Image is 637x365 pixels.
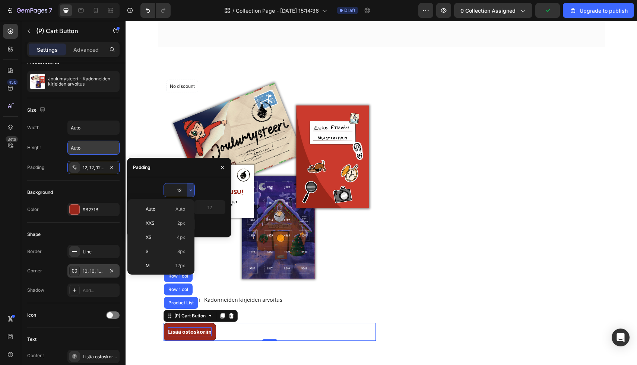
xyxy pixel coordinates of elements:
[177,234,185,241] span: 4px
[27,144,41,151] div: Height
[175,262,185,269] span: 12px
[27,248,42,255] div: Border
[140,3,171,18] div: Undo/Redo
[27,164,44,171] div: Padding
[83,268,104,275] div: 10, 10, 10, 10
[454,3,532,18] button: 0 collection assigned
[344,7,355,14] span: Draft
[177,220,185,227] span: 2px
[164,183,194,197] input: Auto
[126,21,637,365] iframe: Design area
[146,262,150,269] span: M
[175,206,185,212] span: Auto
[177,248,185,255] span: 8px
[194,201,225,214] input: Auto
[83,353,118,360] div: Lisää ostoskoriin
[27,336,37,343] div: Text
[27,189,53,196] div: Background
[83,164,104,171] div: 12, 12, 12, 12
[37,46,58,54] p: Settings
[73,46,99,54] p: Advanced
[27,105,47,115] div: Size
[30,74,45,89] img: product feature img
[569,7,628,15] div: Upgrade to publish
[27,287,44,294] div: Shadow
[27,312,36,318] div: Icon
[27,268,42,274] div: Corner
[27,231,41,238] div: Shape
[232,7,234,15] span: /
[49,6,52,15] p: 7
[7,79,18,85] div: 450
[146,206,155,212] span: Auto
[612,329,630,346] div: Open Intercom Messenger
[146,234,152,241] span: XS
[83,287,118,294] div: Add...
[3,3,56,18] button: 7
[48,76,117,87] p: Joulumysteeri - Kadonneiden kirjeiden arvoitus
[133,164,150,171] div: Padding
[27,206,39,213] div: Color
[83,206,118,213] div: 9B271B
[36,26,99,35] p: (P) Cart Button
[563,3,634,18] button: Upgrade to publish
[6,136,18,142] div: Beta
[146,220,155,227] span: XXS
[460,7,516,15] span: 0 collection assigned
[83,249,118,255] div: Line
[236,7,319,15] span: Collection Page - [DATE] 15:14:36
[27,352,44,359] div: Content
[68,141,119,154] input: Auto
[27,124,39,131] div: Width
[146,248,149,255] span: S
[68,121,119,134] input: Auto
